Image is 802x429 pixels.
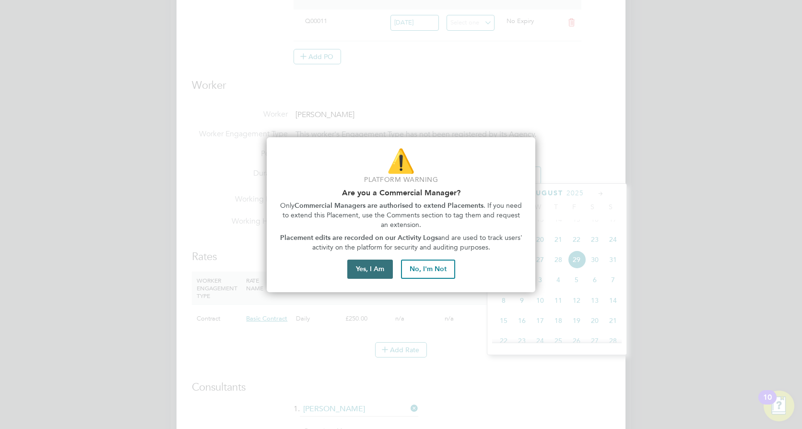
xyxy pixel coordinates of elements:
div: Are you part of the Commercial Team? [267,137,535,293]
strong: Commercial Managers are authorised to extend Placements [295,202,484,210]
h2: Are you a Commercial Manager? [278,188,524,197]
button: No, I'm Not [401,260,455,279]
p: Platform Warning [278,175,524,185]
button: Yes, I Am [347,260,393,279]
span: Only [280,202,295,210]
strong: Placement edits are recorded on our Activity Logs [280,234,438,242]
span: . If you need to extend this Placement, use the Comments section to tag them and request an exten... [283,202,524,228]
p: ⚠️ [278,145,524,177]
span: and are used to track users' activity on the platform for security and auditing purposes. [312,234,524,251]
